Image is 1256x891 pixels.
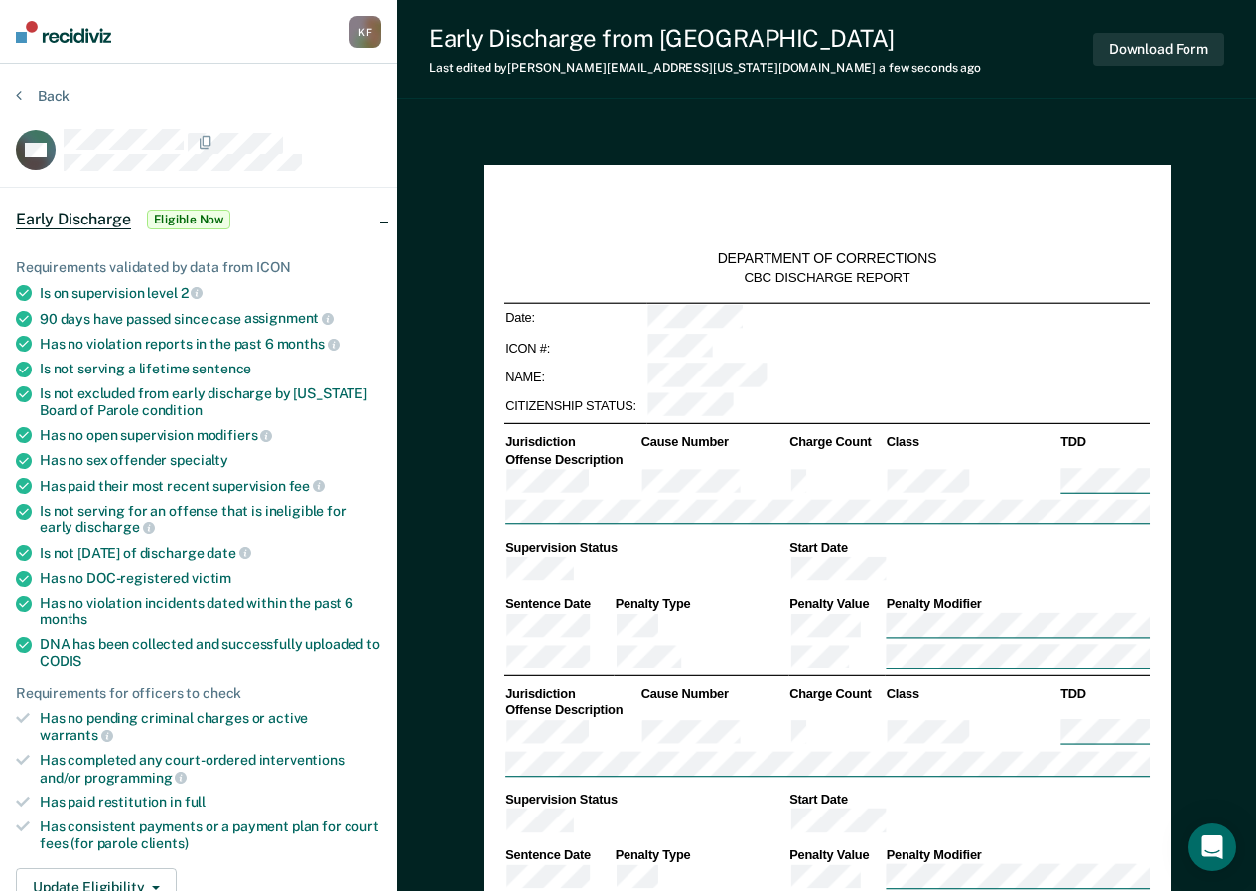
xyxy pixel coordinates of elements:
[40,503,381,536] div: Is not serving for an offense that is ineligible for early
[181,285,204,301] span: 2
[787,434,884,451] th: Charge Count
[1188,823,1236,871] div: Open Intercom Messenger
[879,61,981,74] span: a few seconds ago
[244,310,334,326] span: assignment
[40,611,87,627] span: months
[289,478,325,494] span: fee
[40,310,381,328] div: 90 days have passed since case
[885,846,1150,863] th: Penalty Modifier
[192,361,251,376] span: sentence
[503,702,639,719] th: Offense Description
[885,434,1059,451] th: Class
[40,426,381,444] div: Has no open supervision
[75,520,155,535] span: discharge
[349,16,381,48] button: KF
[40,818,381,852] div: Has consistent payments or a payment plan for court fees (for parole
[197,427,273,443] span: modifiers
[185,794,206,810] span: full
[40,752,381,786] div: Has completed any court-ordered interventions and/or
[40,595,381,629] div: Has no violation incidents dated within the past 6
[717,250,936,268] div: DEPARTMENT OF CORRECTIONS
[40,385,381,419] div: Is not excluded from early discharge by [US_STATE] Board of Parole
[503,539,787,556] th: Supervision Status
[787,539,1149,556] th: Start Date
[429,24,981,53] div: Early Discharge from [GEOGRAPHIC_DATA]
[787,792,1149,809] th: Start Date
[639,685,787,702] th: Cause Number
[40,335,381,353] div: Has no violation reports in the past 6
[787,846,884,863] th: Penalty Value
[147,210,231,229] span: Eligible Now
[40,636,381,669] div: DNA has been collected and successfully uploaded to
[503,595,614,612] th: Sentence Date
[16,259,381,276] div: Requirements validated by data from ICON
[429,61,981,74] div: Last edited by [PERSON_NAME][EMAIL_ADDRESS][US_STATE][DOMAIN_NAME]
[885,595,1150,612] th: Penalty Modifier
[40,710,381,744] div: Has no pending criminal charges or active
[614,595,788,612] th: Penalty Type
[40,653,81,668] span: CODIS
[503,846,614,863] th: Sentence Date
[16,210,131,229] span: Early Discharge
[142,402,203,418] span: condition
[787,595,884,612] th: Penalty Value
[40,361,381,377] div: Is not serving a lifetime
[192,570,231,586] span: victim
[141,835,189,851] span: clients)
[503,450,639,467] th: Offense Description
[503,333,645,363] td: ICON #:
[16,685,381,702] div: Requirements for officers to check
[503,303,645,333] td: Date:
[614,846,788,863] th: Penalty Type
[744,269,909,286] div: CBC DISCHARGE REPORT
[503,792,787,809] th: Supervision Status
[1093,33,1224,66] button: Download Form
[1058,434,1149,451] th: TDD
[16,87,70,105] button: Back
[40,477,381,495] div: Has paid their most recent supervision
[84,770,187,786] span: programming
[170,452,228,468] span: specialty
[40,544,381,562] div: Is not [DATE] of discharge
[40,794,381,811] div: Has paid restitution in
[40,284,381,302] div: Is on supervision level
[40,727,113,743] span: warrants
[1058,685,1149,702] th: TDD
[503,363,645,392] td: NAME:
[885,685,1059,702] th: Class
[277,336,340,352] span: months
[639,434,787,451] th: Cause Number
[349,16,381,48] div: K F
[787,685,884,702] th: Charge Count
[503,391,645,421] td: CITIZENSHIP STATUS:
[16,21,111,43] img: Recidiviz
[503,434,639,451] th: Jurisdiction
[503,685,639,702] th: Jurisdiction
[40,452,381,469] div: Has no sex offender
[207,545,250,561] span: date
[40,570,381,587] div: Has no DOC-registered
